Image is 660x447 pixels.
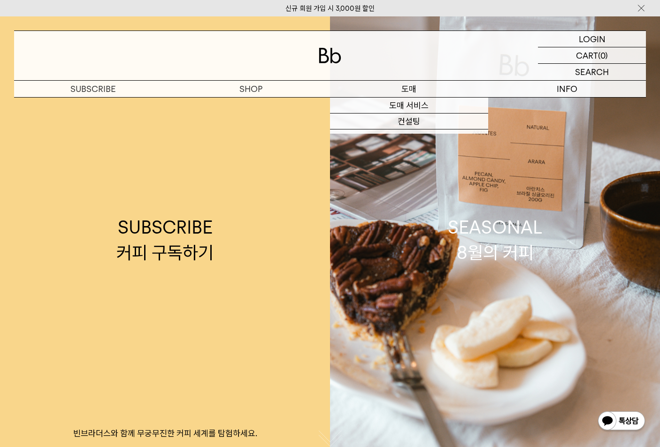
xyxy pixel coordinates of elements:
[172,81,330,97] a: SHOP
[597,410,646,433] img: 카카오톡 채널 1:1 채팅 버튼
[598,47,608,63] p: (0)
[538,31,646,47] a: LOGIN
[575,64,609,80] p: SEARCH
[448,215,543,265] div: SEASONAL 8월의 커피
[330,98,488,114] a: 도매 서비스
[579,31,606,47] p: LOGIN
[330,129,488,145] a: 오피스 커피구독
[330,81,488,97] p: 도매
[538,47,646,64] a: CART (0)
[330,114,488,129] a: 컨설팅
[488,81,646,97] p: INFO
[116,215,214,265] div: SUBSCRIBE 커피 구독하기
[319,48,341,63] img: 로고
[285,4,375,13] a: 신규 회원 가입 시 3,000원 할인
[14,81,172,97] a: SUBSCRIBE
[576,47,598,63] p: CART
